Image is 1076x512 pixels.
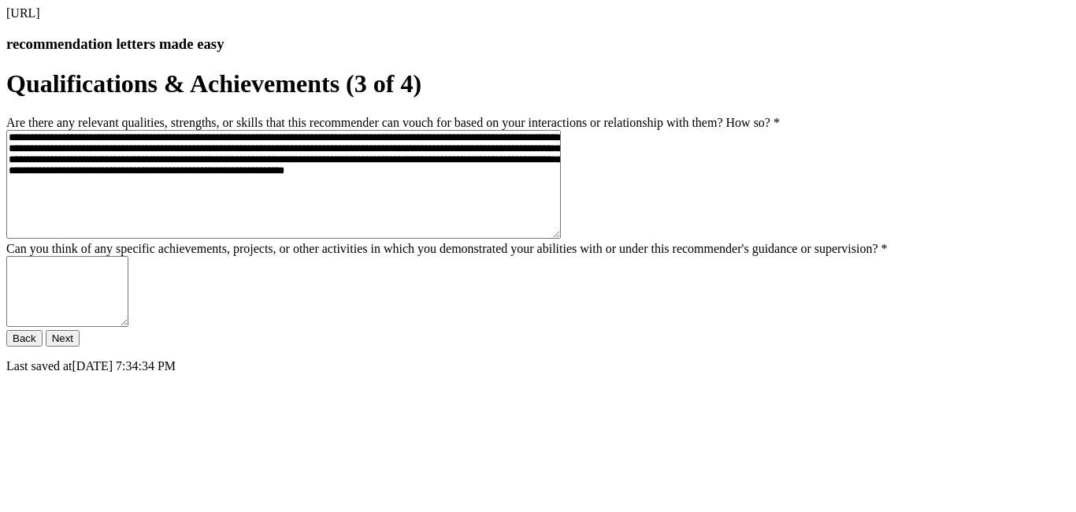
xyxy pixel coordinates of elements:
button: Next [46,330,80,347]
label: Are there any relevant qualities, strengths, or skills that this recommender can vouch for based ... [6,116,780,129]
h1: Qualifications & Achievements (3 of 4) [6,69,1070,98]
p: Last saved at [DATE] 7:34:34 PM [6,359,1070,373]
button: Back [6,330,43,347]
h3: recommendation letters made easy [6,35,1070,53]
span: [URL] [6,6,40,20]
label: Can you think of any specific achievements, projects, or other activities in which you demonstrat... [6,242,888,255]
